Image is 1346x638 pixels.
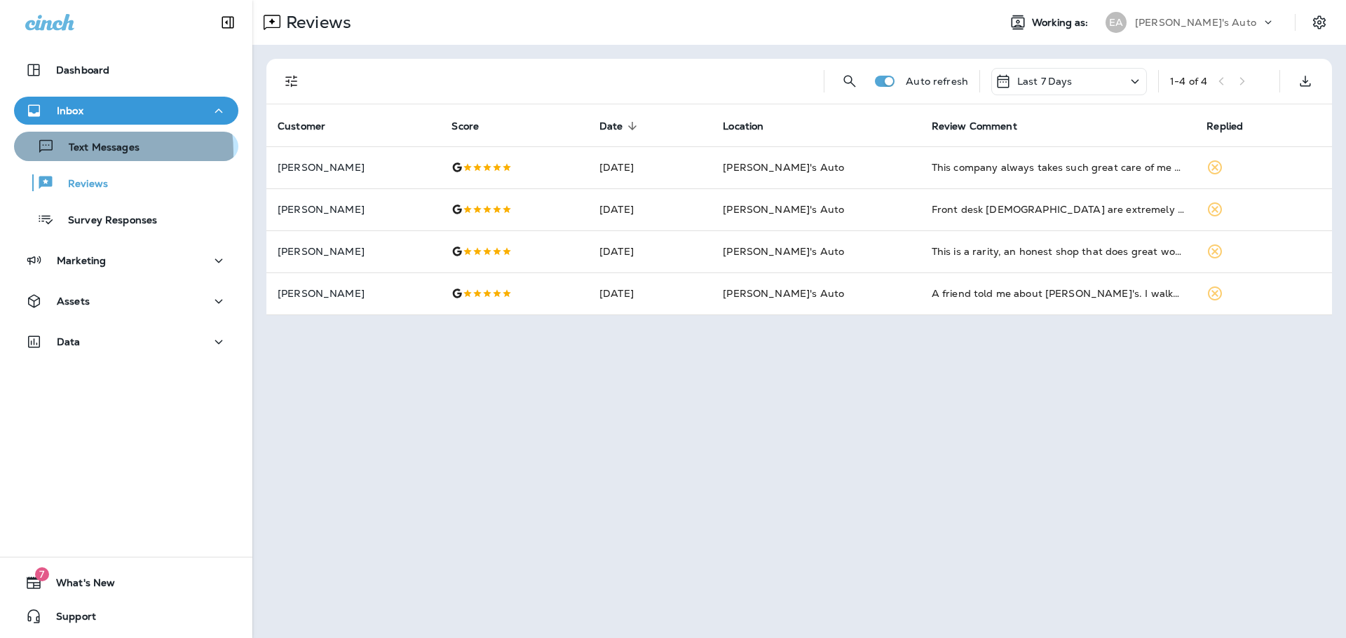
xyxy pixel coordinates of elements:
[1291,67,1319,95] button: Export as CSV
[14,569,238,597] button: 7What's New
[42,577,115,594] span: What's New
[588,272,712,314] td: [DATE]
[932,160,1185,174] div: This company always takes such great care of me and my car. Honest and transparent. . That’s the ...
[836,67,864,95] button: Search Reviews
[588,188,712,230] td: [DATE]
[14,168,238,197] button: Reviews
[932,202,1185,216] div: Front desk ladies are extremely helpful and friendly I went for the tire patch mechanic did it ve...
[1206,120,1243,132] span: Replied
[932,120,1017,132] span: Review Comment
[1307,10,1332,35] button: Settings
[451,120,497,132] span: Score
[932,120,1035,132] span: Review Comment
[56,64,109,76] p: Dashboard
[599,120,623,132] span: Date
[14,602,238,630] button: Support
[1106,12,1127,33] div: EA
[1206,120,1261,132] span: Replied
[278,246,429,257] p: [PERSON_NAME]
[723,203,844,216] span: [PERSON_NAME]'s Auto
[14,247,238,275] button: Marketing
[14,287,238,315] button: Assets
[723,120,782,132] span: Location
[906,76,968,87] p: Auto refresh
[57,296,90,307] p: Assets
[14,97,238,125] button: Inbox
[42,611,96,627] span: Support
[723,161,844,174] span: [PERSON_NAME]'s Auto
[1170,76,1207,87] div: 1 - 4 of 4
[278,120,325,132] span: Customer
[588,146,712,188] td: [DATE]
[278,162,429,173] p: [PERSON_NAME]
[208,8,247,36] button: Collapse Sidebar
[932,244,1185,258] div: This is a rarity, an honest shop that does great work. I recommend Evans Auto for all your vehicl...
[280,12,351,33] p: Reviews
[14,56,238,84] button: Dashboard
[723,287,844,300] span: [PERSON_NAME]'s Auto
[278,67,306,95] button: Filters
[723,120,763,132] span: Location
[1135,17,1256,28] p: [PERSON_NAME]'s Auto
[55,141,140,155] p: Text Messages
[932,286,1185,300] div: A friend told me about Evan's. I walked in and it was easy from the beginning. Everything was exp...
[278,204,429,215] p: [PERSON_NAME]
[1032,17,1092,29] span: Working as:
[599,120,641,132] span: Date
[278,288,429,299] p: [PERSON_NAME]
[451,120,479,132] span: Score
[278,120,344,132] span: Customer
[35,567,49,581] span: 7
[54,178,108,191] p: Reviews
[14,132,238,161] button: Text Messages
[57,255,106,266] p: Marketing
[723,245,844,258] span: [PERSON_NAME]'s Auto
[54,214,157,228] p: Survey Responses
[14,204,238,234] button: Survey Responses
[57,336,81,347] p: Data
[1017,76,1073,87] p: Last 7 Days
[588,230,712,272] td: [DATE]
[57,105,83,116] p: Inbox
[14,328,238,356] button: Data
